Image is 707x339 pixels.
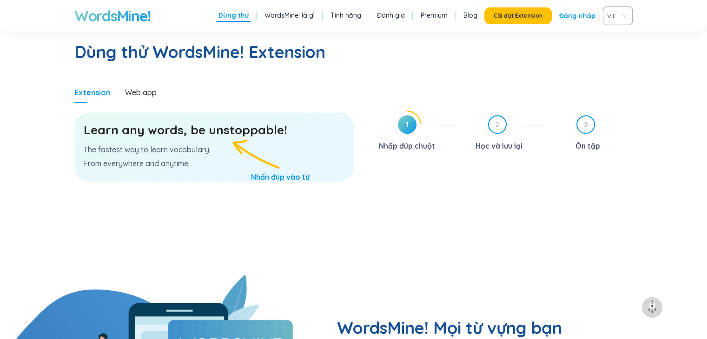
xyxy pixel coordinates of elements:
a: Đăng nhập [559,7,595,24]
a: Premium [421,11,448,20]
div: Web app [125,87,157,98]
a: Blog [463,11,477,20]
div: Ôn tập [575,138,600,153]
p: From everywhere and anytime. [84,158,344,169]
div: Extension [74,87,110,98]
h3: Learn any words, be unstoppable! [84,122,344,138]
img: to top [645,300,660,315]
a: Tính năng [330,11,361,20]
h2: Dùng thử WordsMine! Extension [74,41,633,63]
p: The fastest way to learn vocabulary. [84,144,344,155]
span: 2 [489,116,506,133]
button: Cài đặt Extension [484,7,552,24]
a: Dùng thử [218,11,249,20]
span: 3 [577,116,594,133]
a: WordsMine! là gì [264,11,315,20]
div: 2Học và lưu lại [463,115,544,153]
div: Nhấp đúp chuột [379,138,435,153]
a: Đánh giá [377,11,405,20]
span: 1 [398,115,416,134]
a: WordsMine! [74,7,150,25]
div: 1Nhấp đúp chuột [368,115,456,153]
span: Cài đặt Extension [494,12,542,20]
span: VIE [607,9,625,23]
div: 3Ôn tập [552,115,633,153]
div: Học và lưu lại [476,138,522,153]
